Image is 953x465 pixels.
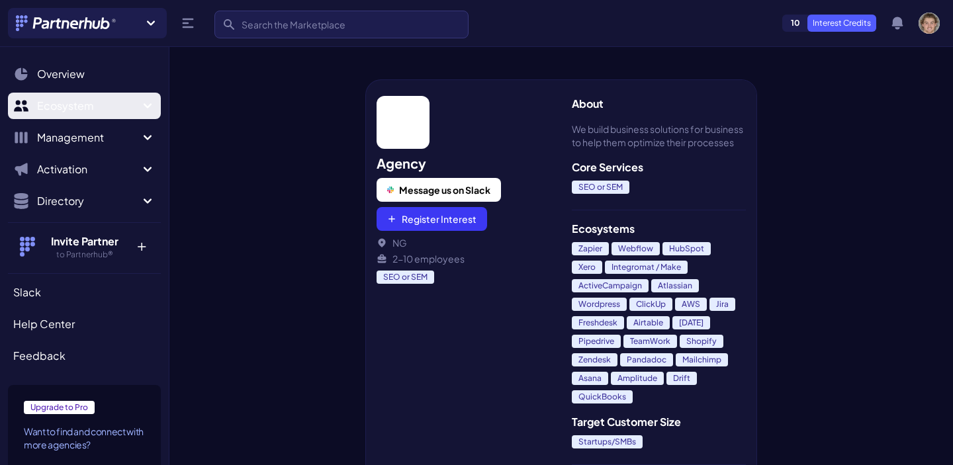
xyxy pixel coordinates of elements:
h5: to Partnerhub® [42,249,127,260]
span: AWS [675,298,707,311]
span: QuickBooks [572,390,633,403]
span: Wordpress [572,298,627,311]
span: Pipedrive [572,335,621,348]
h3: Core Services [572,159,746,175]
a: Overview [8,61,161,87]
h2: Agency [377,154,551,173]
a: 10Interest Credits [782,15,876,32]
li: NG [377,236,551,249]
span: Directory [37,193,140,209]
span: Startups/SMBs [572,435,643,448]
span: Pandadoc [620,353,673,366]
span: HubSpot [662,242,711,255]
h3: Target Customer Size [572,414,746,430]
span: Drift [666,372,697,385]
button: Management [8,124,161,151]
span: Xero [572,261,602,274]
span: TeamWork [623,335,677,348]
span: Asana [572,372,608,385]
img: user photo [919,13,940,34]
button: Message us on Slack [377,178,501,202]
span: Upgrade to Pro [24,401,95,414]
button: Directory [8,188,161,214]
button: Ecosystem [8,93,161,119]
p: Interest Credits [807,15,876,32]
span: Atlassian [651,279,699,292]
h3: About [572,96,746,112]
a: Help Center [8,311,161,337]
img: Profile Picture [377,96,430,149]
span: SEO or SEM [572,181,629,194]
h3: Ecosystems [572,221,746,237]
h4: Invite Partner [42,233,127,249]
span: Ecosystem [37,98,140,114]
span: ActiveCampaign [572,279,649,292]
button: Register Interest [377,207,487,231]
span: Management [37,130,140,146]
span: Zendesk [572,353,617,366]
button: Activation [8,156,161,183]
p: + [127,233,156,255]
span: Airtable [627,316,670,329]
span: Shopify [680,335,723,348]
span: Freshdesk [572,316,624,329]
span: Webflow [612,242,660,255]
span: ClickUp [629,298,672,311]
span: Overview [37,66,85,82]
span: Amplitude [611,372,664,385]
span: Feedback [13,348,66,364]
span: Slack [13,284,41,300]
span: [DATE] [672,316,710,329]
span: 10 [783,15,808,31]
a: Feedback [8,343,161,369]
span: Activation [37,161,140,177]
span: Mailchimp [676,353,728,366]
button: Invite Partner to Partnerhub® + [8,222,161,271]
span: Zapier [572,242,609,255]
a: Slack [8,279,161,306]
span: Integromat / Make [605,261,688,274]
span: Help Center [13,316,75,332]
span: Message us on Slack [399,183,490,196]
span: SEO or SEM [377,271,434,284]
span: We build business solutions for business to help them optimize their processes [572,122,746,149]
input: Search the Marketplace [214,11,469,38]
li: 2-10 employees [377,252,551,265]
span: Jira [709,298,735,311]
img: Partnerhub® Logo [16,15,117,31]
